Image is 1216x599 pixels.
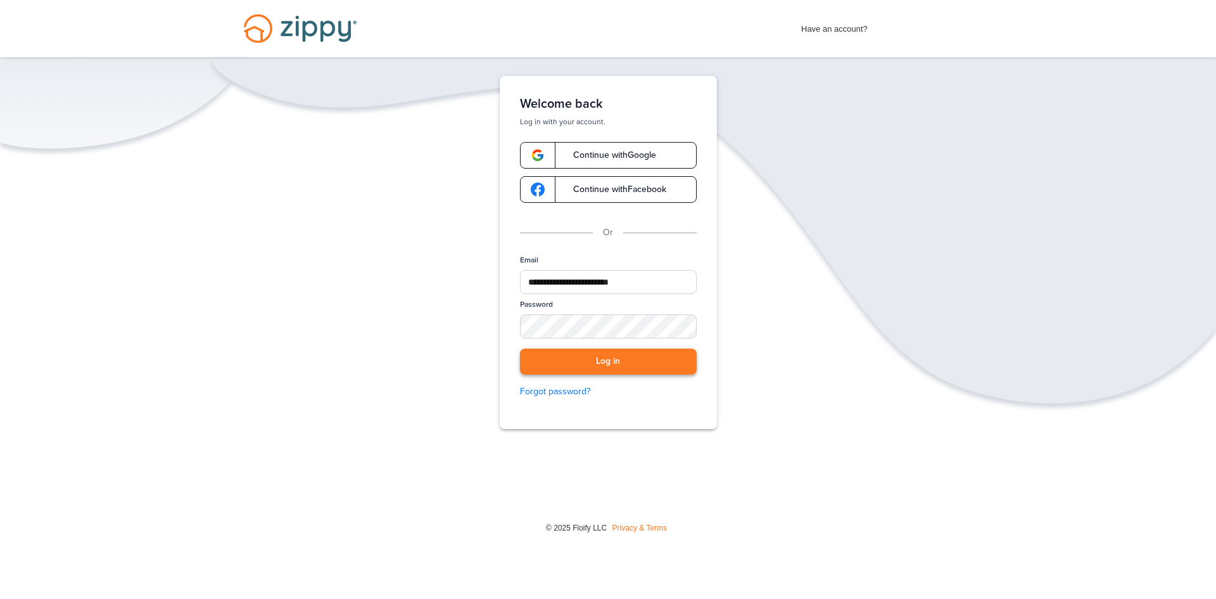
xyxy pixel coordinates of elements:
img: google-logo [531,148,545,162]
input: Password [520,314,697,338]
h1: Welcome back [520,96,697,112]
button: Log in [520,349,697,375]
span: Have an account? [801,16,868,36]
span: © 2025 Floify LLC [546,524,607,532]
p: Log in with your account. [520,117,697,127]
span: Continue with Google [560,151,656,160]
label: Password [520,299,553,310]
a: Forgot password? [520,385,697,399]
span: Continue with Facebook [560,185,666,194]
p: Or [603,226,613,240]
img: google-logo [531,183,545,196]
a: Privacy & Terms [612,524,667,532]
label: Email [520,255,538,266]
input: Email [520,270,697,294]
a: google-logoContinue withFacebook [520,176,697,203]
a: google-logoContinue withGoogle [520,142,697,169]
